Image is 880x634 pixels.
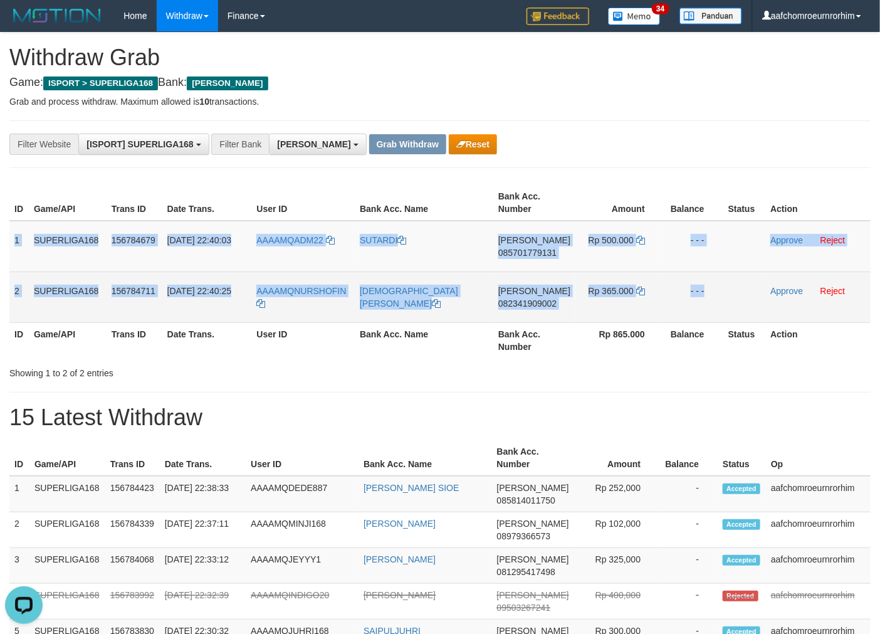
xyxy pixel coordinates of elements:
th: Status [723,185,766,221]
th: Op [766,440,871,476]
td: aafchomroeurnrorhim [766,548,871,584]
td: SUPERLIGA168 [29,584,105,620]
th: Trans ID [105,440,160,476]
span: ISPORT > SUPERLIGA168 [43,77,158,90]
th: ID [9,185,29,221]
span: 156784679 [112,235,155,245]
th: Date Trans. [160,440,246,476]
td: SUPERLIGA168 [29,272,107,322]
td: 1 [9,221,29,272]
span: Copy 08979366573 to clipboard [497,531,551,541]
button: [ISPORT] SUPERLIGA168 [78,134,209,155]
td: 3 [9,548,29,584]
td: 1 [9,476,29,512]
td: SUPERLIGA168 [29,548,105,584]
th: Action [765,185,871,221]
td: - [659,548,718,584]
img: MOTION_logo.png [9,6,105,25]
a: AAAAMQNURSHOFIN [256,286,346,309]
h1: Withdraw Grab [9,45,871,70]
a: [PERSON_NAME] [364,519,436,529]
span: Copy 085814011750 to clipboard [497,495,555,505]
td: SUPERLIGA168 [29,476,105,512]
span: Accepted [723,483,760,494]
th: Trans ID [107,322,162,358]
th: Amount [574,440,660,476]
span: AAAAMQADM22 [256,235,323,245]
td: 156783992 [105,584,160,620]
td: Rp 102,000 [574,512,660,548]
div: Filter Bank [211,134,269,155]
h1: 15 Latest Withdraw [9,405,871,430]
th: User ID [251,185,355,221]
td: - [659,512,718,548]
th: Bank Acc. Name [355,185,493,221]
span: [PERSON_NAME] [497,483,569,493]
p: Grab and process withdraw. Maximum allowed is transactions. [9,95,871,108]
th: Game/API [29,440,105,476]
span: [PERSON_NAME] [498,286,570,296]
th: Balance [664,322,723,358]
span: Rp 500.000 [589,235,634,245]
span: Copy 09503267241 to clipboard [497,603,551,613]
td: SUPERLIGA168 [29,512,105,548]
th: Game/API [29,185,107,221]
a: Reject [820,286,846,296]
th: Date Trans. [162,322,252,358]
td: - [659,476,718,512]
td: Rp 325,000 [574,548,660,584]
div: Filter Website [9,134,78,155]
td: AAAAMQDEDE887 [246,476,359,512]
th: ID [9,322,29,358]
td: aafchomroeurnrorhim [766,584,871,620]
th: ID [9,440,29,476]
th: Balance [664,185,723,221]
td: AAAAMQMINJI168 [246,512,359,548]
span: Rejected [723,591,758,601]
a: Approve [770,286,803,296]
a: [DEMOGRAPHIC_DATA][PERSON_NAME] [360,286,458,309]
a: AAAAMQADM22 [256,235,334,245]
td: AAAAMQJEYYY1 [246,548,359,584]
a: Copy 500000 to clipboard [636,235,645,245]
span: [PERSON_NAME] [277,139,350,149]
span: AAAAMQNURSHOFIN [256,286,346,296]
span: [PERSON_NAME] [497,519,569,529]
span: Rp 365.000 [589,286,634,296]
span: Accepted [723,519,760,530]
td: SUPERLIGA168 [29,221,107,272]
th: Bank Acc. Number [493,322,575,358]
th: Action [765,322,871,358]
td: 156784423 [105,476,160,512]
td: 2 [9,272,29,322]
td: aafchomroeurnrorhim [766,512,871,548]
button: Grab Withdraw [369,134,446,154]
a: SUTARDI [360,235,406,245]
span: Accepted [723,555,760,566]
strong: 10 [199,97,209,107]
td: [DATE] 22:32:39 [160,584,246,620]
span: [PERSON_NAME] [497,554,569,564]
td: AAAAMQINDIGO20 [246,584,359,620]
th: Bank Acc. Number [492,440,574,476]
td: - - - [664,272,723,322]
th: Status [723,322,766,358]
th: Bank Acc. Name [359,440,492,476]
a: [PERSON_NAME] [364,590,436,600]
span: [PERSON_NAME] [187,77,268,90]
h4: Game: Bank: [9,77,871,89]
th: Balance [659,440,718,476]
td: 156784068 [105,548,160,584]
th: Date Trans. [162,185,252,221]
td: [DATE] 22:38:33 [160,476,246,512]
td: 2 [9,512,29,548]
th: Game/API [29,322,107,358]
td: Rp 252,000 [574,476,660,512]
span: [ISPORT] SUPERLIGA168 [86,139,193,149]
td: - [659,584,718,620]
img: Button%20Memo.svg [608,8,661,25]
td: [DATE] 22:37:11 [160,512,246,548]
span: Copy 085701779131 to clipboard [498,248,557,258]
th: Trans ID [107,185,162,221]
th: Bank Acc. Number [493,185,575,221]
